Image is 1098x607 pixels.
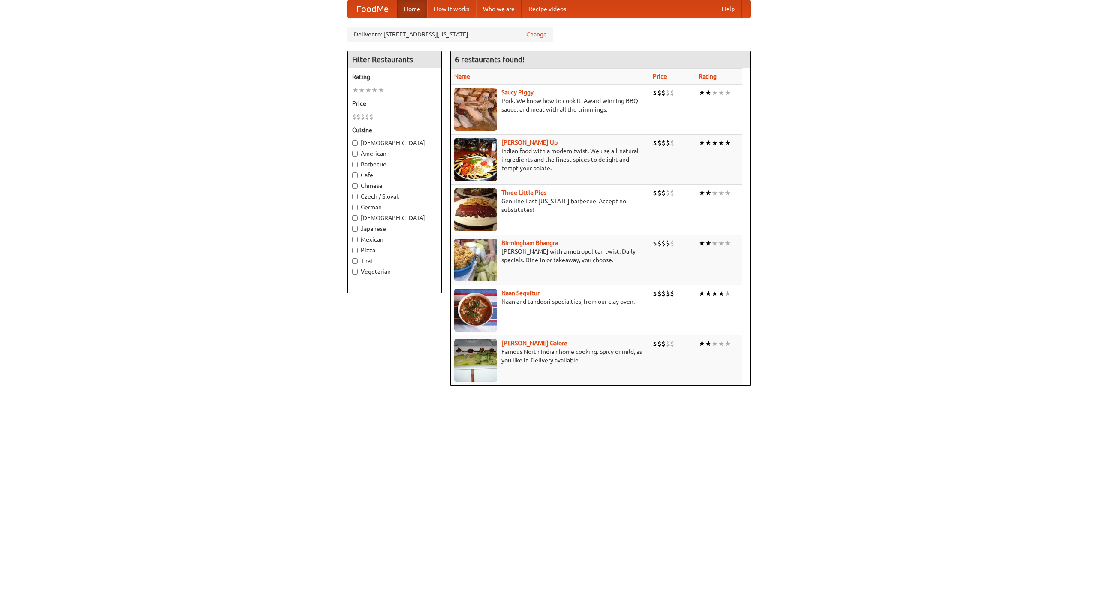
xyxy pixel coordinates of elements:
[454,138,497,181] img: curryup.jpg
[699,88,705,97] li: ★
[705,289,712,298] li: ★
[724,339,731,348] li: ★
[347,27,553,42] div: Deliver to: [STREET_ADDRESS][US_STATE]
[661,289,666,298] li: $
[661,339,666,348] li: $
[476,0,522,18] a: Who we are
[522,0,573,18] a: Recipe videos
[653,188,657,198] li: $
[352,99,437,108] h5: Price
[352,269,358,275] input: Vegetarian
[718,188,724,198] li: ★
[666,339,670,348] li: $
[352,72,437,81] h5: Rating
[653,88,657,97] li: $
[352,160,437,169] label: Barbecue
[724,88,731,97] li: ★
[352,205,358,210] input: German
[715,0,742,18] a: Help
[699,138,705,148] li: ★
[369,112,374,121] li: $
[352,258,358,264] input: Thai
[670,239,674,248] li: $
[712,239,718,248] li: ★
[352,85,359,95] li: ★
[666,88,670,97] li: $
[352,248,358,253] input: Pizza
[352,214,437,222] label: [DEMOGRAPHIC_DATA]
[657,239,661,248] li: $
[352,226,358,232] input: Japanese
[712,138,718,148] li: ★
[724,138,731,148] li: ★
[352,192,437,201] label: Czech / Slovak
[352,172,358,178] input: Cafe
[670,88,674,97] li: $
[352,151,358,157] input: American
[501,239,558,246] a: Birmingham Bhangra
[724,239,731,248] li: ★
[705,188,712,198] li: ★
[501,189,546,196] b: Three Little Pigs
[653,239,657,248] li: $
[705,88,712,97] li: ★
[454,247,646,264] p: [PERSON_NAME] with a metropolitan twist. Daily specials. Dine-in or takeaway, you choose.
[653,339,657,348] li: $
[501,89,534,96] b: Saucy Piggy
[712,188,718,198] li: ★
[371,85,378,95] li: ★
[670,138,674,148] li: $
[705,239,712,248] li: ★
[712,88,718,97] li: ★
[657,289,661,298] li: $
[454,297,646,306] p: Naan and tandoori specialties, from our clay oven.
[365,85,371,95] li: ★
[352,194,358,199] input: Czech / Slovak
[501,340,567,347] a: [PERSON_NAME] Galore
[427,0,476,18] a: How it works
[454,88,497,131] img: saucy.jpg
[724,188,731,198] li: ★
[661,138,666,148] li: $
[352,237,358,242] input: Mexican
[653,138,657,148] li: $
[670,289,674,298] li: $
[454,147,646,172] p: Indian food with a modern twist. We use all-natural ingredients and the finest spices to delight ...
[348,51,441,68] h4: Filter Restaurants
[501,290,540,296] a: Naan Sequitur
[712,339,718,348] li: ★
[699,188,705,198] li: ★
[352,140,358,146] input: [DEMOGRAPHIC_DATA]
[352,224,437,233] label: Japanese
[454,347,646,365] p: Famous North Indian home cooking. Spicy or mild, as you like it. Delivery available.
[454,339,497,382] img: currygalore.jpg
[352,139,437,147] label: [DEMOGRAPHIC_DATA]
[352,171,437,179] label: Cafe
[356,112,361,121] li: $
[455,55,525,63] ng-pluralize: 6 restaurants found!
[653,289,657,298] li: $
[352,126,437,134] h5: Cuisine
[699,289,705,298] li: ★
[397,0,427,18] a: Home
[705,339,712,348] li: ★
[661,239,666,248] li: $
[705,138,712,148] li: ★
[718,339,724,348] li: ★
[352,257,437,265] label: Thai
[361,112,365,121] li: $
[359,85,365,95] li: ★
[699,339,705,348] li: ★
[657,188,661,198] li: $
[718,289,724,298] li: ★
[454,239,497,281] img: bhangra.jpg
[352,149,437,158] label: American
[718,88,724,97] li: ★
[724,289,731,298] li: ★
[352,162,358,167] input: Barbecue
[718,239,724,248] li: ★
[657,88,661,97] li: $
[653,73,667,80] a: Price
